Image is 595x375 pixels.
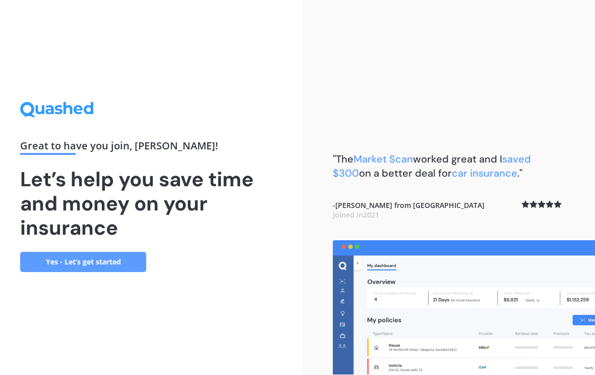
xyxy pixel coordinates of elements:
[452,167,517,180] span: car insurance
[20,252,146,273] a: Yes - Let’s get started
[333,241,595,375] img: dashboard.webp
[333,201,485,221] b: - [PERSON_NAME] from [GEOGRAPHIC_DATA]
[333,153,531,180] span: saved $300
[333,210,379,220] span: Joined in 2021
[20,141,282,155] div: Great to have you join , [PERSON_NAME] !
[353,153,413,166] span: Market Scan
[333,153,531,180] b: "The worked great and I on a better deal for ."
[20,168,282,240] h1: Let’s help you save time and money on your insurance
